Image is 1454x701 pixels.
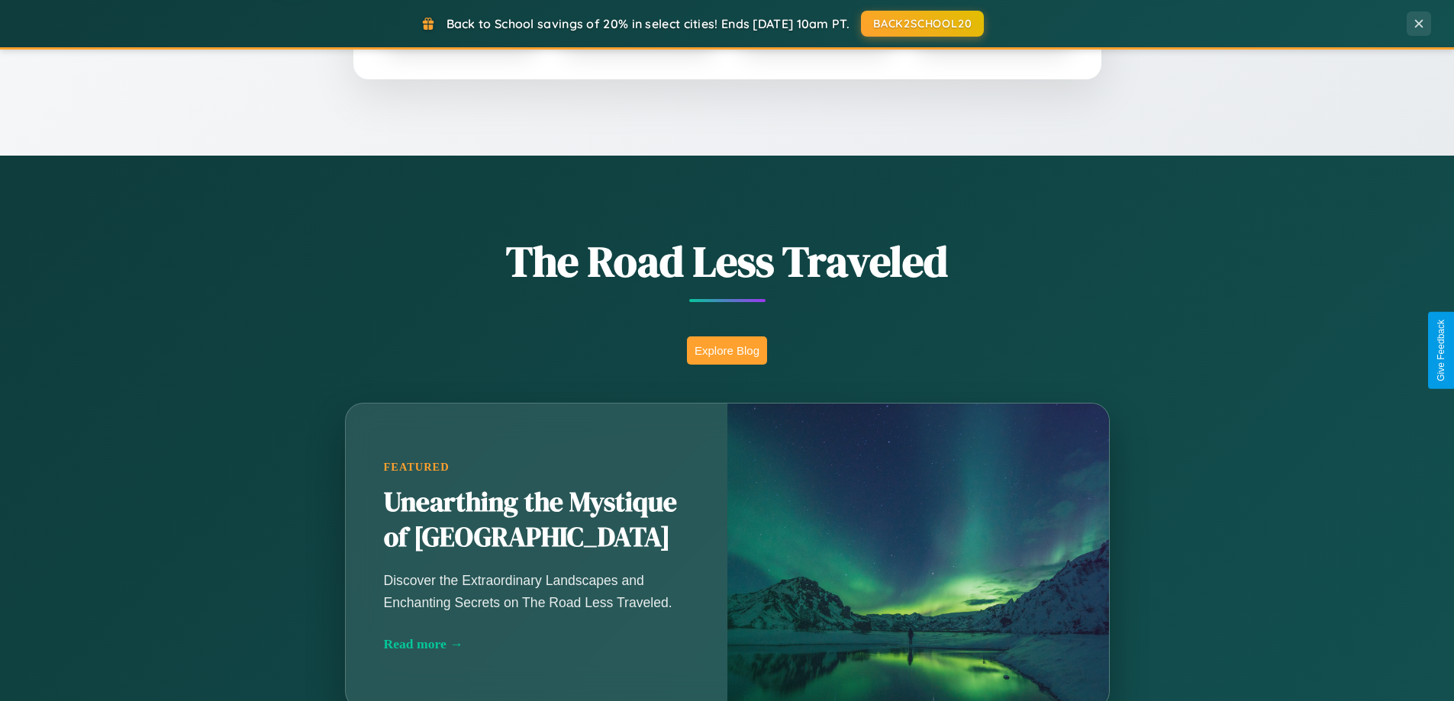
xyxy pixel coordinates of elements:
[861,11,984,37] button: BACK2SCHOOL20
[269,232,1185,291] h1: The Road Less Traveled
[384,636,689,652] div: Read more →
[1436,320,1446,381] div: Give Feedback
[384,570,689,613] p: Discover the Extraordinary Landscapes and Enchanting Secrets on The Road Less Traveled.
[447,16,850,31] span: Back to School savings of 20% in select cities! Ends [DATE] 10am PT.
[384,485,689,555] h2: Unearthing the Mystique of [GEOGRAPHIC_DATA]
[384,461,689,474] div: Featured
[687,336,767,365] button: Explore Blog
